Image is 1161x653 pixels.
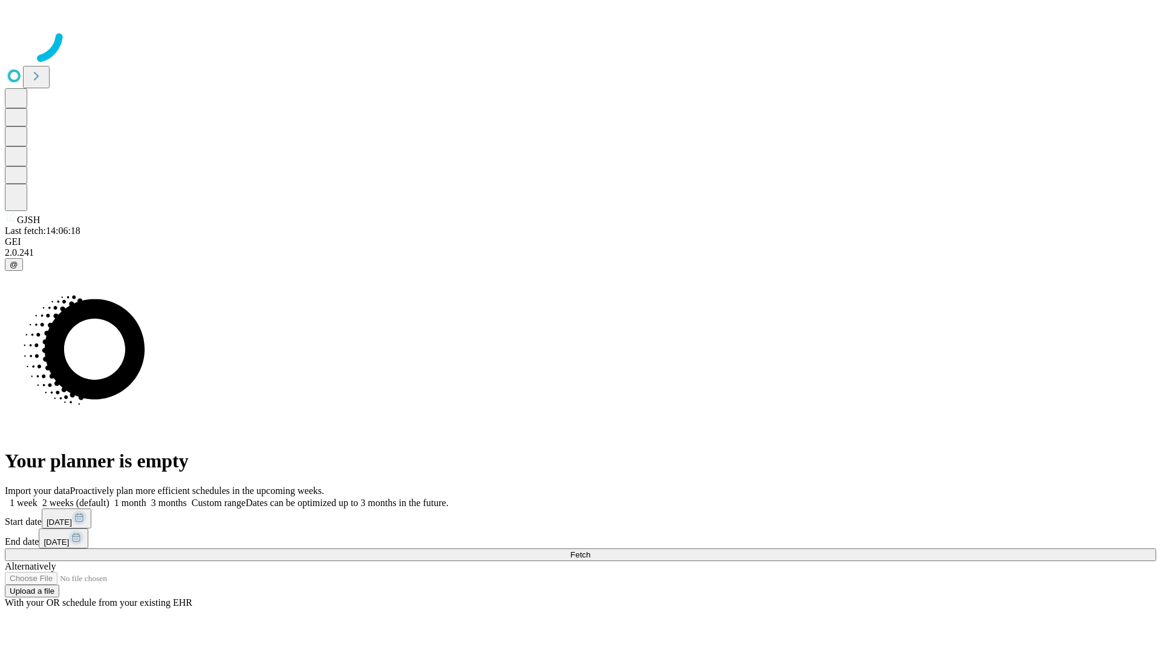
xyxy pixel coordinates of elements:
[5,528,1156,548] div: End date
[17,215,40,225] span: GJSH
[5,247,1156,258] div: 2.0.241
[246,498,448,508] span: Dates can be optimized up to 3 months in the future.
[114,498,146,508] span: 1 month
[5,258,23,271] button: @
[10,498,37,508] span: 1 week
[44,538,69,547] span: [DATE]
[42,508,91,528] button: [DATE]
[192,498,246,508] span: Custom range
[5,486,70,496] span: Import your data
[42,498,109,508] span: 2 weeks (default)
[70,486,324,496] span: Proactively plan more efficient schedules in the upcoming weeks.
[5,236,1156,247] div: GEI
[5,561,56,571] span: Alternatively
[39,528,88,548] button: [DATE]
[5,450,1156,472] h1: Your planner is empty
[5,585,59,597] button: Upload a file
[5,548,1156,561] button: Fetch
[5,508,1156,528] div: Start date
[10,260,18,269] span: @
[5,597,192,608] span: With your OR schedule from your existing EHR
[151,498,187,508] span: 3 months
[570,550,590,559] span: Fetch
[5,226,80,236] span: Last fetch: 14:06:18
[47,518,72,527] span: [DATE]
